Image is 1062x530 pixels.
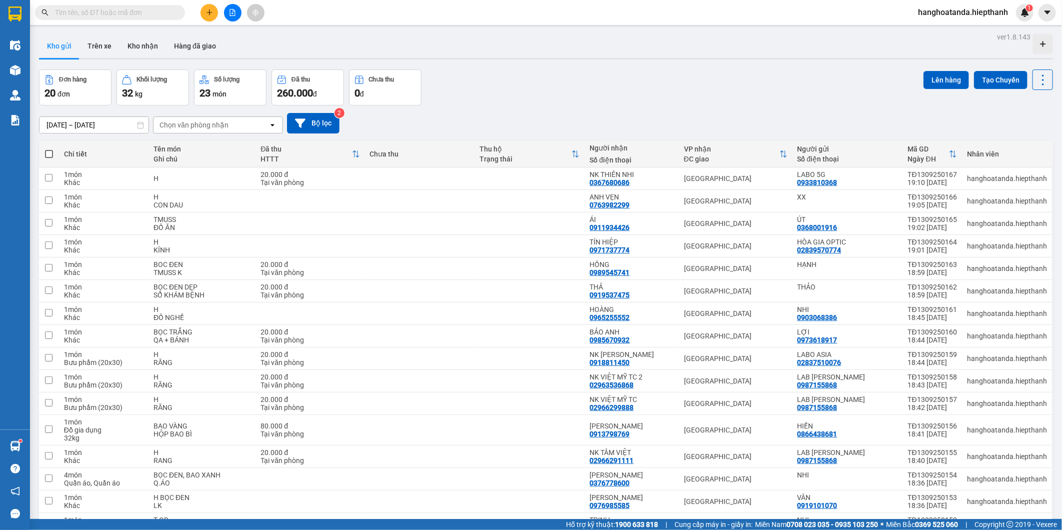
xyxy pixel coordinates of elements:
div: 0913798769 [589,430,629,438]
div: T QB [153,516,250,524]
button: Đơn hàng20đơn [39,69,111,105]
span: | [965,519,967,530]
div: [GEOGRAPHIC_DATA] [684,264,787,272]
div: 18:59 [DATE] [908,291,957,299]
input: Select a date range. [39,117,148,133]
div: 20.000 đ [260,350,359,358]
div: 0368001916 [797,223,837,231]
div: Trạng thái [480,155,572,163]
div: Nhân viên [967,150,1047,158]
div: H [153,238,250,246]
div: CON DAU [153,201,250,209]
div: Số điện thoại [589,156,673,164]
div: XUÂN ĐẠT [589,422,673,430]
div: 20.000 đ [260,395,359,403]
div: HỒNG [589,260,673,268]
div: hanghoatanda.hiepthanh [967,197,1047,205]
div: 02966291111 [589,456,633,464]
div: 1 món [64,305,144,313]
div: 0763982299 [589,201,629,209]
div: hanghoatanda.hiepthanh [967,475,1047,483]
div: [GEOGRAPHIC_DATA] [684,475,787,483]
div: 0965255552 [589,313,629,321]
span: 32 [122,87,133,99]
sup: 2 [334,108,344,118]
button: Hàng đã giao [166,34,224,58]
div: NHI [797,471,898,479]
div: 0987155868 [797,381,837,389]
button: Chưa thu0đ [349,69,421,105]
div: TMUSS K [153,268,250,276]
div: 0919537475 [589,291,629,299]
div: H [153,395,250,403]
div: 18:41 [DATE] [908,430,957,438]
div: Chưa thu [370,150,470,158]
div: 19:05 [DATE] [908,201,957,209]
div: TĐ1309250162 [908,283,957,291]
div: NK THANH QUANG [589,350,673,358]
div: 0987155868 [797,403,837,411]
div: Tại văn phòng [260,430,359,438]
strong: 0708 023 035 - 0935 103 250 [786,520,878,528]
div: [GEOGRAPHIC_DATA] [684,197,787,205]
div: TĐ1309250163 [908,260,957,268]
div: BỌC ĐEN, BAO XANH [153,471,250,479]
div: 20.000 đ [260,283,359,291]
div: Thu hộ [480,145,572,153]
div: TRINH [589,516,673,524]
div: Chi tiết [64,150,144,158]
div: ANH VẸN [589,193,673,201]
sup: 1 [19,439,22,442]
div: RĂNG [153,403,250,411]
div: hanghoatanda.hiepthanh [967,287,1047,295]
div: ÚT [797,215,898,223]
div: Đồ gia dụng [64,426,144,434]
div: HOÀNG [589,305,673,313]
button: file-add [224,4,241,21]
div: KÍNH [153,246,250,254]
div: HUY VŨ [589,493,673,501]
div: H [153,174,250,182]
div: Tên món [153,145,250,153]
svg: open [268,121,276,129]
div: THẢO [797,283,898,291]
button: Tạo Chuyến [974,71,1027,89]
div: Khác [64,313,144,321]
div: Đơn hàng [59,76,86,83]
span: 20 [44,87,55,99]
div: 02839570774 [797,246,841,254]
div: TĐ1309250165 [908,215,957,223]
div: 0918811450 [589,358,629,366]
div: 19:01 [DATE] [908,246,957,254]
th: Toggle SortBy [475,141,585,167]
span: 260.000 [277,87,313,99]
div: hanghoatanda.hiepthanh [967,426,1047,434]
div: LABO ASIA [797,350,898,358]
span: copyright [1006,521,1013,528]
div: RANG [153,456,250,464]
div: 1 món [64,193,144,201]
div: Bưu phẩm (20x30) [64,381,144,389]
span: Cung cấp máy in - giấy in: [674,519,752,530]
div: TÍN HIỆP [589,238,673,246]
b: Công Ty xe khách HIỆP THÀNH [33,8,116,68]
div: [GEOGRAPHIC_DATA] [684,287,787,295]
div: 20.000 đ [260,328,359,336]
strong: 1900 633 818 [615,520,658,528]
div: RĂNG [153,381,250,389]
div: HTTT [260,155,351,163]
div: LAB LÊ KHẢI [797,373,898,381]
span: Hỗ trợ kỹ thuật: [566,519,658,530]
div: NGỌC THẢO [589,471,673,479]
div: [GEOGRAPHIC_DATA] [684,497,787,505]
button: plus [200,4,218,21]
div: TĐ1309250164 [908,238,957,246]
div: TĐ1309250157 [908,395,957,403]
button: caret-down [1038,4,1056,21]
div: 0985670932 [589,336,629,344]
span: đ [313,90,317,98]
div: ver 1.8.143 [997,31,1030,42]
div: NK VIỆT MỸ TC [589,395,673,403]
span: caret-down [1043,8,1052,17]
div: 18:36 [DATE] [908,501,957,509]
